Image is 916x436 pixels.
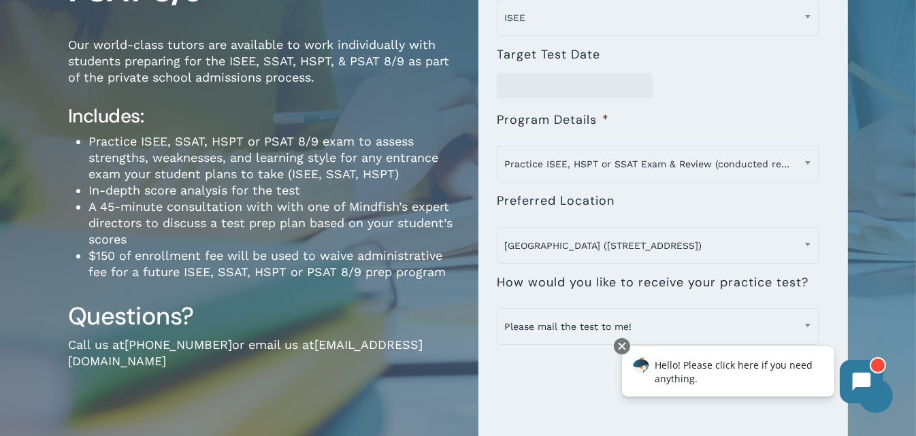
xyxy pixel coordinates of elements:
[68,104,458,129] h4: Includes:
[125,337,232,352] a: [PHONE_NUMBER]
[88,182,458,199] li: In-depth score analysis for the test
[497,193,615,209] label: Preferred Location
[68,37,458,104] p: Our world-class tutors are available to work individually with students preparing for the ISEE, S...
[497,150,818,178] span: Practice ISEE, HSPT or SSAT Exam & Review (conducted remotely) - $199
[497,112,609,128] label: Program Details
[88,248,458,280] li: $150 of enrollment fee will be used to waive administrative fee for a future ISEE, SSAT, HSPT or ...
[497,308,819,345] span: Please mail the test to me!
[68,337,458,388] p: Call us at or email us at
[68,337,423,368] a: [EMAIL_ADDRESS][DOMAIN_NAME]
[68,301,458,332] h3: Questions?
[608,335,897,417] iframe: Chatbot
[497,348,704,401] iframe: reCAPTCHA
[88,199,458,248] li: A 45-minute consultation with with one of Mindfish’s expert directors to discuss a test prep plan...
[88,133,458,182] li: Practice ISEE, SSAT, HSPT or PSAT 8/9 exam to assess strengths, weaknesses, and learning style fo...
[497,312,818,341] span: Please mail the test to me!
[497,47,600,63] label: Target Test Date
[497,231,818,260] span: Denver (1633 Fillmore St.)
[497,227,819,264] span: Denver (1633 Fillmore St.)
[497,275,808,290] label: How would you like to receive your practice test?
[497,3,818,32] span: ISEE
[497,146,819,182] span: Practice ISEE, HSPT or SSAT Exam & Review (conducted remotely) - $199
